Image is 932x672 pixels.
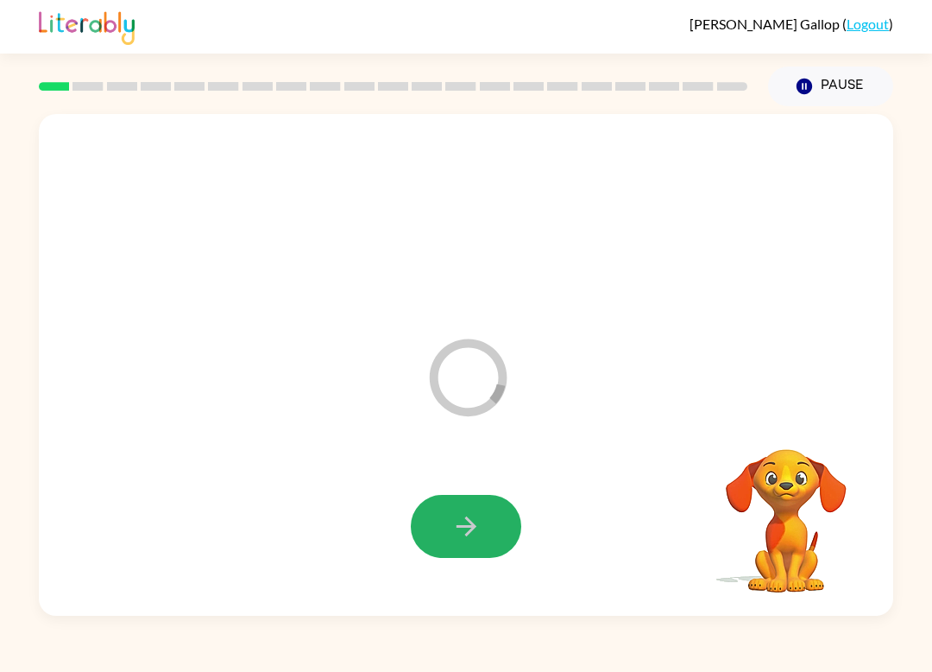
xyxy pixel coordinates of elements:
[768,67,893,106] button: Pause
[847,16,889,32] a: Logout
[690,16,842,32] span: [PERSON_NAME] Gallop
[700,422,872,595] video: Your browser must support playing .mp4 files to use Literably. Please try using another browser.
[39,7,135,45] img: Literably
[690,16,893,32] div: ( )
